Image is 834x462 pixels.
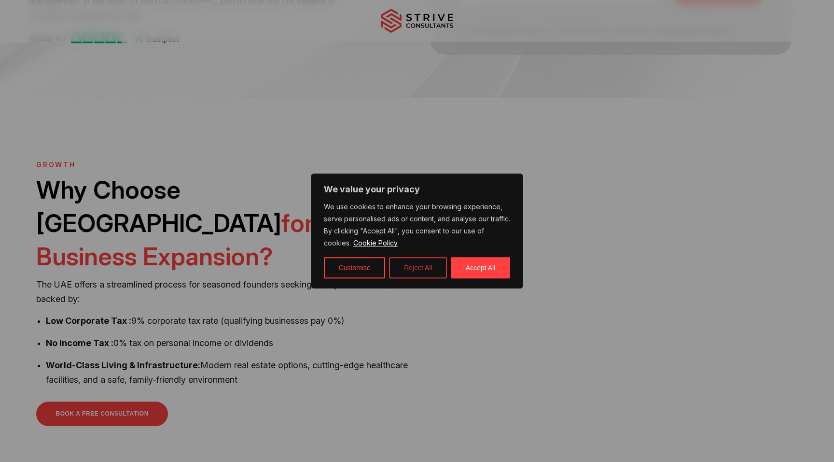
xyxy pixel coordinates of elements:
[324,201,510,249] p: We use cookies to enhance your browsing experience, serve personalised ads or content, and analys...
[389,257,447,278] button: Reject All
[324,184,510,195] p: We value your privacy
[353,238,398,247] a: Cookie Policy
[324,257,385,278] button: Customise
[311,173,523,289] div: We value your privacy
[451,257,510,278] button: Accept All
